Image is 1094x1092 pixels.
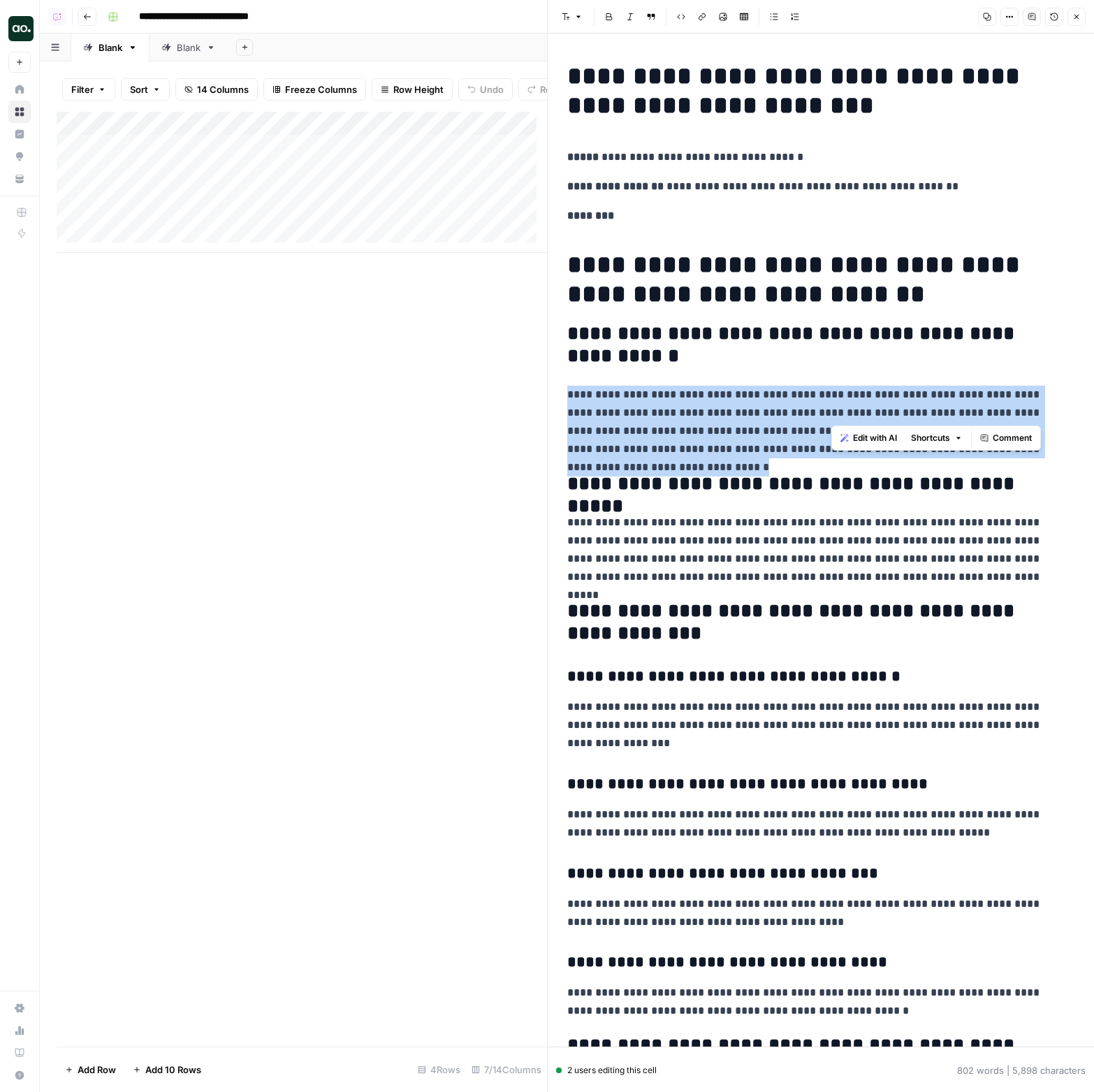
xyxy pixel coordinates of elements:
[518,78,571,101] button: Redo
[975,429,1037,447] button: Comment
[540,82,562,96] span: Redo
[993,432,1032,444] span: Comment
[124,1058,210,1081] button: Add 10 Rows
[372,78,453,101] button: Row Height
[466,1058,547,1081] div: 7/14 Columns
[458,78,513,101] button: Undo
[130,82,148,96] span: Sort
[149,34,228,61] a: Blank
[8,1064,31,1086] button: Help + Support
[285,82,357,96] span: Freeze Columns
[57,1058,124,1081] button: Add Row
[197,82,249,96] span: 14 Columns
[263,78,366,101] button: Freeze Columns
[911,432,950,444] span: Shortcuts
[8,123,31,145] a: Insights
[556,1064,657,1077] div: 2 users editing this cell
[78,1063,116,1077] span: Add Row
[121,78,170,101] button: Sort
[393,82,444,96] span: Row Height
[8,16,34,41] img: Justina testing Logo
[62,78,115,101] button: Filter
[71,34,149,61] a: Blank
[177,41,200,54] div: Blank
[8,1042,31,1064] a: Learning Hub
[8,1019,31,1042] a: Usage
[412,1058,466,1081] div: 4 Rows
[8,168,31,190] a: Your Data
[905,429,968,447] button: Shortcuts
[853,432,897,444] span: Edit with AI
[480,82,504,96] span: Undo
[957,1063,1086,1077] div: 802 words | 5,898 characters
[835,429,903,447] button: Edit with AI
[8,101,31,123] a: Browse
[175,78,258,101] button: 14 Columns
[8,145,31,168] a: Opportunities
[8,78,31,101] a: Home
[71,82,94,96] span: Filter
[145,1063,201,1077] span: Add 10 Rows
[8,11,31,46] button: Workspace: Justina testing
[99,41,122,54] div: Blank
[8,997,31,1019] a: Settings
